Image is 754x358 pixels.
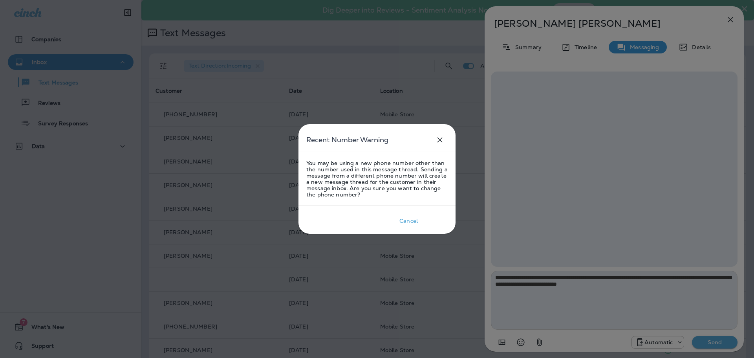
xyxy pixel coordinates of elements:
button: Cancel [395,214,423,228]
div: Cancel [399,218,418,224]
h5: Recent Number Warning [306,134,388,146]
div: Okay [428,218,442,224]
p: You may be using a new phone number other than the number used in this message thread. Sending a ... [306,160,448,198]
button: close [432,132,448,148]
button: Okay [423,214,448,228]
